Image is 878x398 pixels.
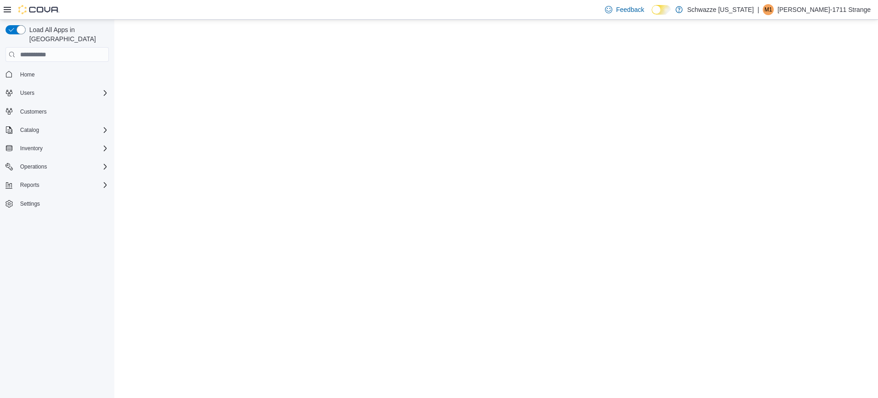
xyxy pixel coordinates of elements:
[16,106,109,117] span: Customers
[2,197,112,210] button: Settings
[16,87,38,98] button: Users
[16,161,109,172] span: Operations
[652,5,671,15] input: Dark Mode
[16,198,109,209] span: Settings
[20,71,35,78] span: Home
[765,4,772,15] span: M1
[18,5,59,14] img: Cova
[601,0,648,19] a: Feedback
[2,179,112,191] button: Reports
[687,4,754,15] p: Schwazze [US_STATE]
[16,143,109,154] span: Inventory
[2,87,112,99] button: Users
[16,143,46,154] button: Inventory
[2,160,112,173] button: Operations
[16,87,109,98] span: Users
[16,68,109,80] span: Home
[16,106,50,117] a: Customers
[20,126,39,134] span: Catalog
[20,145,43,152] span: Inventory
[20,89,34,97] span: Users
[2,124,112,136] button: Catalog
[26,25,109,44] span: Load All Apps in [GEOGRAPHIC_DATA]
[16,180,43,191] button: Reports
[757,4,759,15] p: |
[16,198,43,209] a: Settings
[2,142,112,155] button: Inventory
[20,181,39,189] span: Reports
[2,67,112,81] button: Home
[2,105,112,118] button: Customers
[16,161,51,172] button: Operations
[20,200,40,207] span: Settings
[763,4,774,15] div: Mick-1711 Strange
[16,69,38,80] a: Home
[16,125,109,136] span: Catalog
[5,64,109,234] nav: Complex example
[616,5,644,14] span: Feedback
[20,163,47,170] span: Operations
[777,4,871,15] p: [PERSON_NAME]-1711 Strange
[16,180,109,191] span: Reports
[16,125,43,136] button: Catalog
[20,108,47,115] span: Customers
